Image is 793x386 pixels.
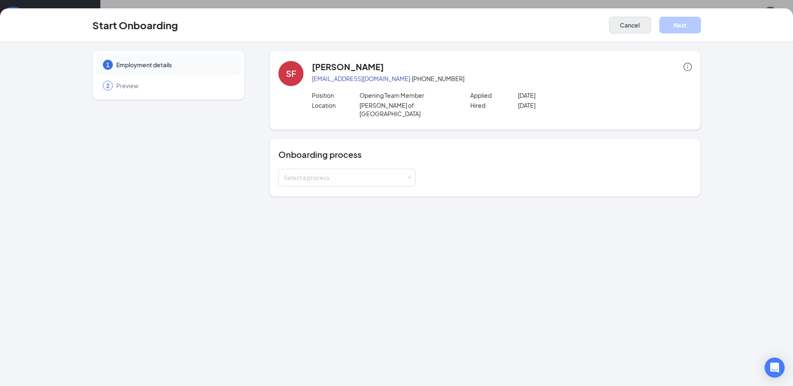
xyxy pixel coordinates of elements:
span: info-circle [683,63,692,71]
p: [DATE] [518,91,613,99]
span: 2 [106,81,110,90]
p: [DATE] [518,101,613,109]
p: Location [312,101,360,109]
span: 1 [106,61,110,69]
p: · [PHONE_NUMBER] [312,74,692,83]
div: Select a process [284,173,406,182]
h3: Start Onboarding [92,18,178,32]
span: Preview [116,81,232,90]
p: Applied [470,91,518,99]
a: [EMAIL_ADDRESS][DOMAIN_NAME] [312,75,410,82]
h4: Onboarding process [278,149,692,160]
div: Open Intercom Messenger [765,358,785,378]
p: Opening Team Member [360,91,454,99]
div: SF [286,68,296,79]
p: Position [312,91,360,99]
h4: [PERSON_NAME] [312,61,384,73]
p: [PERSON_NAME] of [GEOGRAPHIC_DATA] [360,101,454,118]
p: Hired [470,101,518,109]
button: Next [659,17,701,33]
span: Employment details [116,61,232,69]
button: Cancel [609,17,651,33]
